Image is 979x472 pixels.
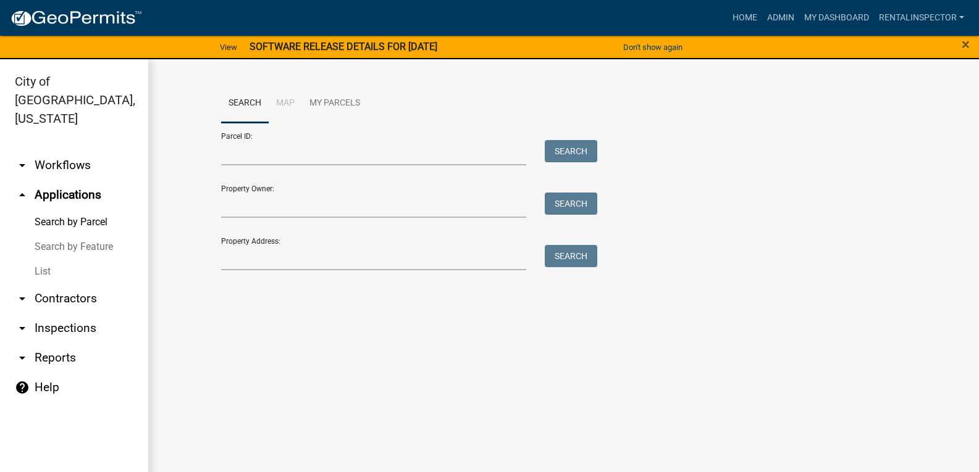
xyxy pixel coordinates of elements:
[762,6,799,30] a: Admin
[545,193,597,215] button: Search
[15,321,30,336] i: arrow_drop_down
[728,6,762,30] a: Home
[545,245,597,267] button: Search
[302,84,368,123] a: My Parcels
[15,350,30,365] i: arrow_drop_down
[874,6,969,30] a: rentalinspector
[221,84,269,123] a: Search
[545,140,597,162] button: Search
[15,188,30,202] i: arrow_drop_up
[962,37,970,52] button: Close
[250,41,437,52] strong: SOFTWARE RELEASE DETAILS FOR [DATE]
[15,291,30,306] i: arrow_drop_down
[15,158,30,173] i: arrow_drop_down
[215,37,242,57] a: View
[962,36,970,53] span: ×
[799,6,874,30] a: My Dashboard
[618,37,687,57] button: Don't show again
[15,380,30,395] i: help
